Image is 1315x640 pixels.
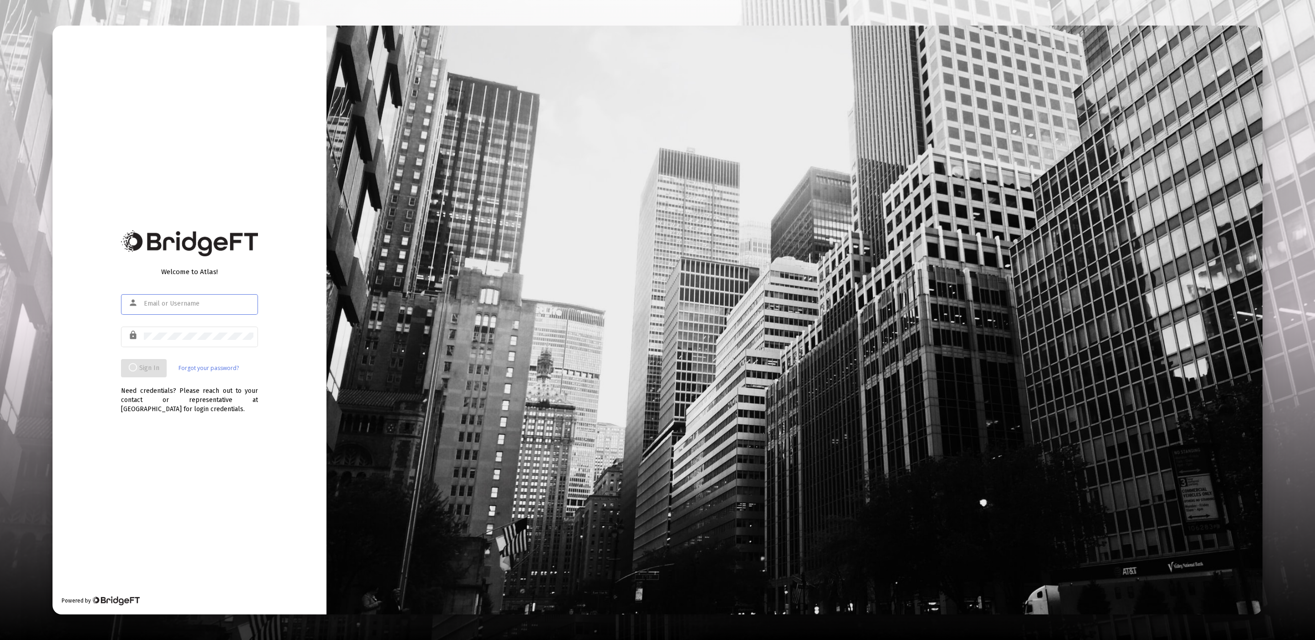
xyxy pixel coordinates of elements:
button: Sign In [121,359,167,377]
mat-icon: lock [128,330,139,341]
div: Powered by [62,596,140,605]
div: Need credentials? Please reach out to your contact or representative at [GEOGRAPHIC_DATA] for log... [121,377,258,414]
img: Bridge Financial Technology Logo [121,230,258,256]
div: Welcome to Atlas! [121,267,258,276]
span: Sign In [128,364,159,372]
mat-icon: person [128,297,139,308]
input: Email or Username [144,300,253,307]
a: Forgot your password? [179,364,239,373]
img: Bridge Financial Technology Logo [92,596,140,605]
